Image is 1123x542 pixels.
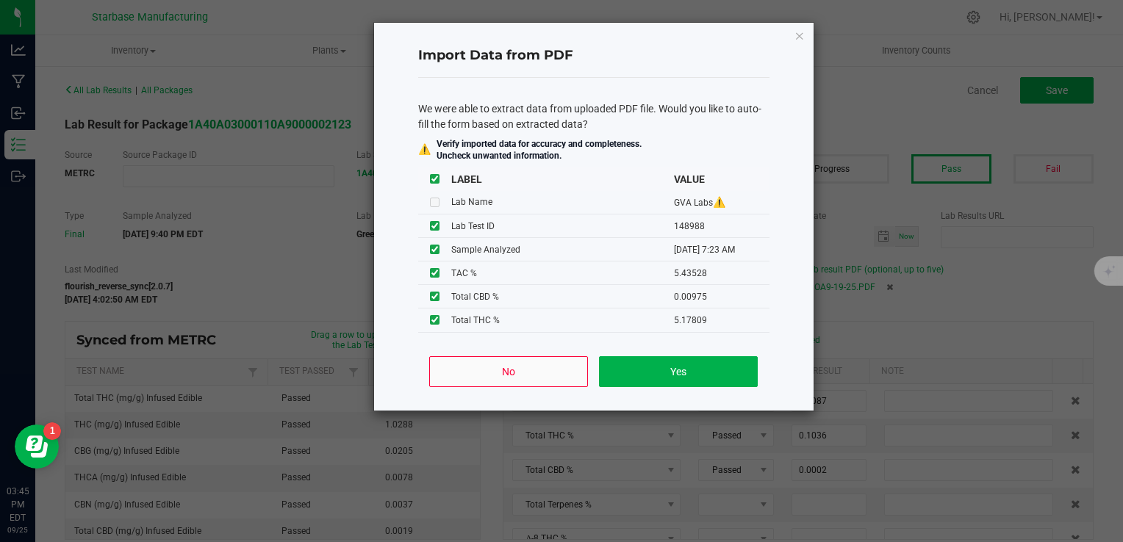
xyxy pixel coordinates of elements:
[599,356,757,387] button: Yes
[430,245,439,254] input: undefined
[430,292,439,301] input: undefined
[451,214,674,238] td: Lab Test ID
[674,308,769,332] td: 5.17809
[451,191,674,214] td: Lab Name
[430,221,439,231] input: undefined
[674,285,769,308] td: 0.00975
[15,424,59,469] iframe: Resource center
[451,167,674,191] th: LABEL
[674,261,769,285] td: 5.43528
[674,167,769,191] th: VALUE
[418,142,431,157] div: ⚠️
[451,268,477,278] span: TAC %
[43,422,61,440] iframe: Resource center unread badge
[437,138,642,162] p: Verify imported data for accuracy and completeness. Uncheck unwanted information.
[713,196,725,208] span: Unknown Lab
[430,268,439,278] input: undefined
[794,26,805,44] button: Close
[418,101,769,132] div: We were able to extract data from uploaded PDF file. Would you like to auto-fill the form based o...
[451,238,674,261] td: Sample Analyzed
[430,315,439,325] input: undefined
[451,292,499,302] span: Total CBD %
[418,46,769,65] h4: Import Data from PDF
[451,315,500,325] span: Total THC %
[430,198,439,207] input: Unknown lab
[674,214,769,238] td: 148988
[429,356,587,387] button: No
[674,238,769,261] td: [DATE] 7:23 AM
[674,191,769,214] td: GVA Labs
